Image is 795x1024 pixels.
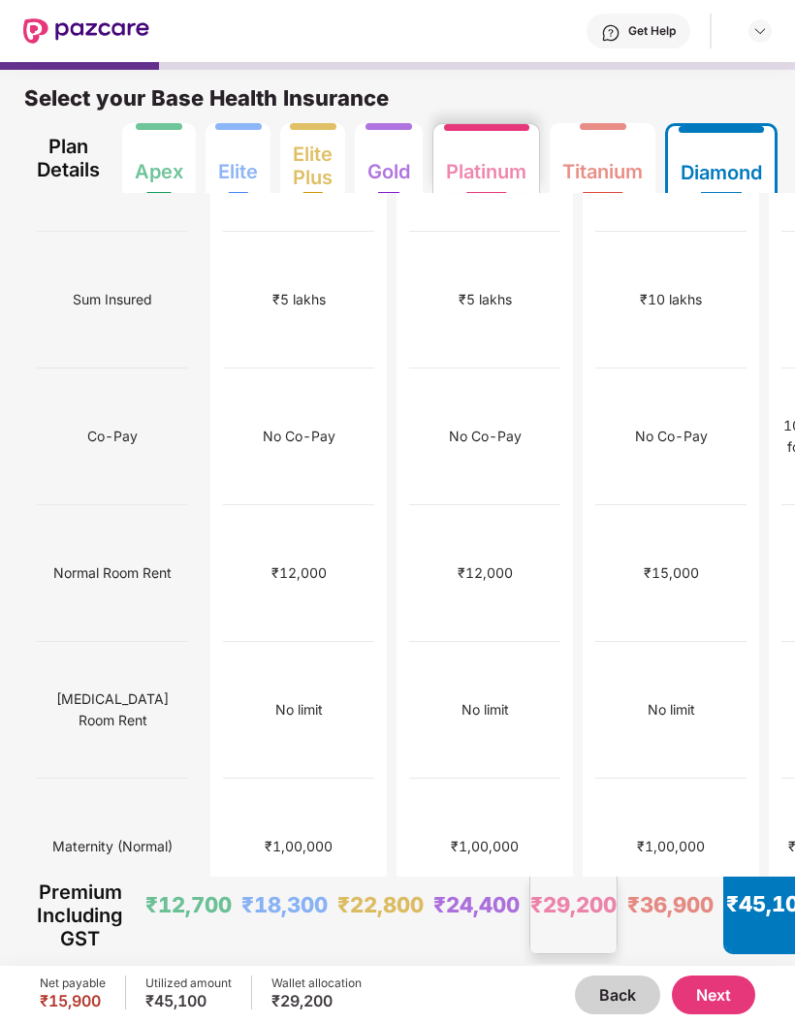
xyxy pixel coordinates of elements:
div: Gold [367,144,410,183]
div: ₹12,700 [145,891,232,918]
div: ₹18,300 [241,891,328,918]
div: ₹15,900 [40,991,106,1010]
div: No Co-Pay [635,426,708,447]
img: svg+xml;base64,PHN2ZyBpZD0iSGVscC0zMngzMiIgeG1sbnM9Imh0dHA6Ly93d3cudzMub3JnLzIwMDAvc3ZnIiB3aWR0aD... [601,23,620,43]
div: Apex [135,144,183,183]
div: Elite Plus [293,127,333,189]
div: No Co-Pay [449,426,522,447]
div: Net payable [40,976,106,991]
div: ₹5 lakhs [459,289,512,310]
div: ₹12,000 [458,562,513,584]
div: Diamond [681,145,762,184]
div: Platinum [446,144,526,183]
div: ₹1,00,000 [637,836,705,857]
div: Wallet allocation [271,976,362,991]
div: No limit [648,699,695,720]
div: Elite [218,144,258,183]
div: Utilized amount [145,976,232,991]
div: ₹22,800 [337,891,424,918]
button: Back [575,976,660,1014]
div: Premium Including GST [37,877,123,954]
span: Co-Pay [87,418,138,455]
div: No limit [461,699,509,720]
span: Normal Room Rent [53,555,172,592]
div: ₹10 lakhs [640,289,702,310]
div: Get Help [628,23,676,39]
div: ₹15,000 [644,562,699,584]
div: ₹29,200 [271,991,362,1010]
div: ₹24,400 [433,891,520,918]
div: No limit [275,699,323,720]
div: ₹45,100 [145,991,232,1010]
span: Maternity (Normal) [52,828,173,865]
div: ₹5 lakhs [272,289,326,310]
img: svg+xml;base64,PHN2ZyBpZD0iRHJvcGRvd24tMzJ4MzIiIHhtbG5zPSJodHRwOi8vd3d3LnczLm9yZy8yMDAwL3N2ZyIgd2... [752,23,768,39]
div: No Co-Pay [263,426,335,447]
span: [MEDICAL_DATA] Room Rent [37,681,188,739]
span: Sum Insured [73,281,152,318]
div: Select your Base Health Insurance [24,84,771,123]
div: ₹1,00,000 [451,836,519,857]
div: ₹29,200 [530,891,617,918]
div: ₹36,900 [627,891,714,918]
img: New Pazcare Logo [23,18,149,44]
div: Titanium [562,144,643,183]
div: Plan Details [37,123,100,193]
div: ₹12,000 [271,562,327,584]
button: Next [672,976,755,1014]
div: ₹1,00,000 [265,836,333,857]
